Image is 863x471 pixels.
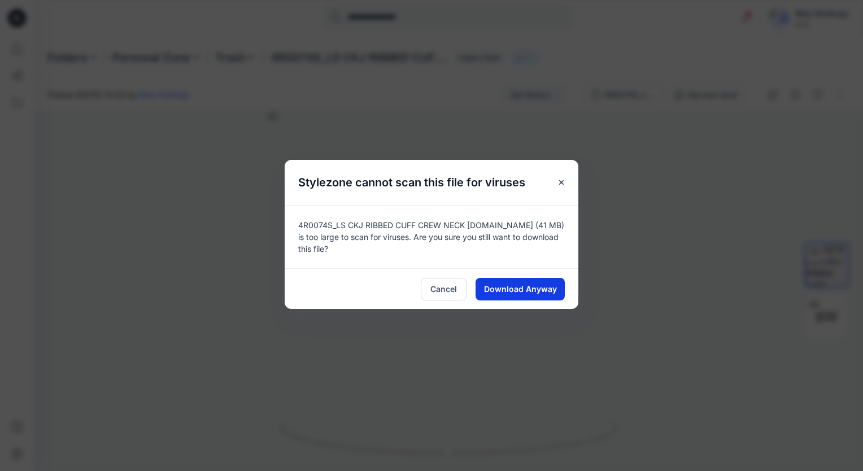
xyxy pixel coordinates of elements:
div: 4R0074S_LS CKJ RIBBED CUFF CREW NECK [DOMAIN_NAME] (41 MB) is too large to scan for viruses. Are ... [285,205,578,268]
button: Close [551,172,572,193]
button: Download Anyway [476,278,565,300]
span: Download Anyway [484,283,557,295]
h5: Stylezone cannot scan this file for viruses [285,160,539,205]
button: Cancel [421,278,467,300]
span: Cancel [430,283,457,295]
